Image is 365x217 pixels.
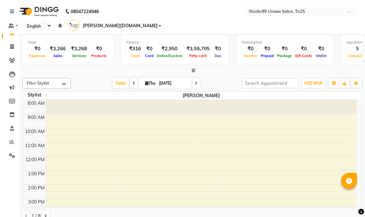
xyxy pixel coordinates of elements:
[28,40,108,45] div: Total
[24,128,46,135] div: 10:00 AM
[23,92,46,98] div: Stylist
[212,45,223,53] div: ₹0
[70,54,88,58] span: Services
[314,45,328,53] div: ₹0
[314,54,328,58] span: Wallet
[157,79,189,88] input: 2025-09-04
[129,54,141,58] span: Cash
[126,45,143,53] div: ₹316
[242,45,259,53] div: ₹0
[304,81,323,86] span: ADD NEW
[275,54,293,58] span: Package
[27,80,49,86] span: Filter Stylist
[47,45,68,53] div: ₹3,266
[242,54,259,58] span: Voucher
[259,45,275,53] div: ₹0
[187,54,209,58] span: Petty cash
[90,45,108,53] div: ₹0
[28,45,47,53] div: ₹0
[259,54,275,58] span: Prepaid
[143,54,155,58] span: Card
[52,54,64,58] span: Sales
[68,45,90,53] div: ₹3,268
[155,45,184,53] div: ₹2,950
[28,54,47,58] span: Expenses
[46,92,357,100] span: [PERSON_NAME]
[26,100,46,107] div: 8:00 AM
[302,79,324,88] button: ADD NEW
[293,54,314,58] span: Gift Cards
[293,45,314,53] div: ₹0
[242,40,328,45] div: Redemption
[68,20,80,31] img: VAISHALI.TK
[27,185,46,191] div: 2:00 PM
[184,45,212,53] div: ₹3,59,705
[26,114,46,121] div: 9:00 AM
[338,191,359,211] iframe: chat widget
[24,142,46,149] div: 11:00 AM
[155,54,184,58] span: Online/Custom
[275,45,293,53] div: ₹0
[213,54,223,58] span: Due
[143,81,157,86] span: Thu
[242,78,298,88] input: Search Appointment
[143,45,155,53] div: ₹0
[71,3,99,21] b: 08047224946
[27,171,46,177] div: 1:00 PM
[90,54,108,58] span: Products
[83,22,158,29] span: [PERSON_NAME][DOMAIN_NAME]
[27,199,46,205] div: 3:00 PM
[113,78,129,88] span: Today
[24,156,46,163] div: 12:00 PM
[126,40,223,45] div: Finance
[16,3,60,21] img: logo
